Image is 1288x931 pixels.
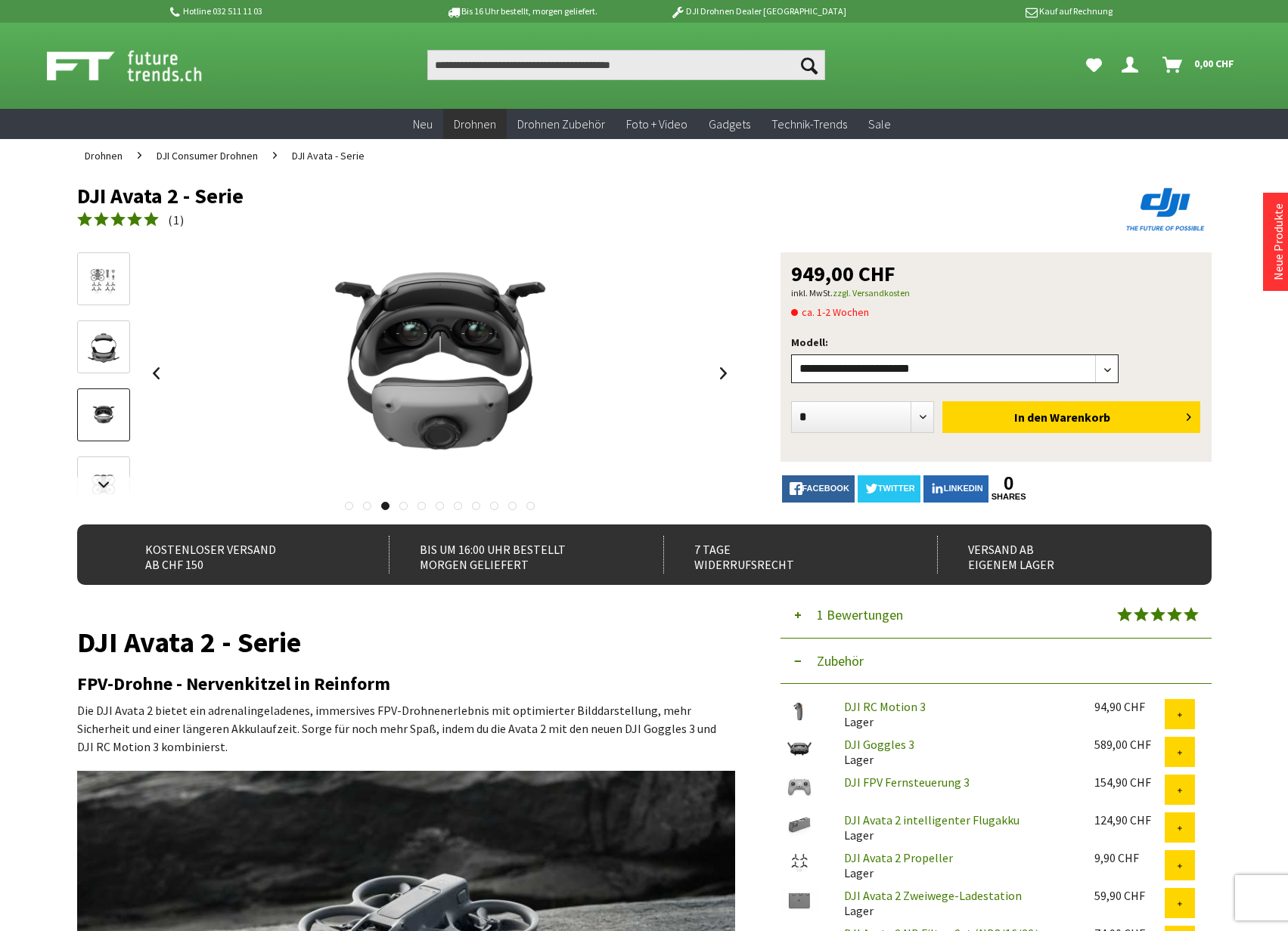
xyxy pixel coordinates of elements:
[832,888,1082,918] div: Lager
[844,812,1020,827] a: DJI Avata 2 intelligenter Flugakku
[1014,410,1047,425] span: In den
[833,287,910,298] a: zzgl. Versandkosten
[992,475,1026,492] a: 0
[1271,203,1286,280] a: Neue Produkte
[1194,51,1234,76] span: 0,00 CHF
[944,484,983,493] span: LinkedIn
[149,139,265,172] a: DJI Consumer Drohnen
[640,2,876,20] p: DJI Drohnen Dealer [GEOGRAPHIC_DATA]
[1094,812,1165,827] div: 124,90 CHF
[626,116,687,131] span: Foto + Video
[858,475,920,503] a: twitter
[616,109,698,140] a: Foto + Video
[1094,699,1165,714] div: 94,90 CHF
[404,2,640,20] p: Bis 16 Uhr bestellt, morgen geliefert.
[284,139,372,172] a: DJI Avata - Serie
[427,50,825,80] input: Produkt, Marke, Kategorie, EAN, Artikelnummer…
[663,536,905,574] div: 7 Tage Widerrufsrecht
[781,592,1212,639] button: 1 Bewertungen
[844,850,953,865] a: DJI Avata 2 Propeller
[781,699,818,724] img: DJI RC Motion 3
[402,109,443,140] a: Neu
[1094,888,1165,903] div: 59,90 CHF
[1050,410,1110,425] span: Warenkorb
[832,850,1082,880] div: Lager
[868,116,891,131] span: Sale
[1156,50,1242,80] a: Warenkorb
[942,401,1200,433] button: In den Warenkorb
[878,484,915,493] span: twitter
[791,284,1201,302] p: inkl. MwSt.
[844,737,914,752] a: DJI Goggles 3
[832,812,1082,843] div: Lager
[77,674,735,694] h2: FPV-Drohne - Nervenkitzel in Reinform
[781,812,818,837] img: DJI Avata 2 intelligenter Flugakku
[844,888,1022,903] a: DJI Avata 2 Zweiwege-Ladestation
[858,109,902,140] a: Sale
[389,536,630,574] div: Bis um 16:00 Uhr bestellt Morgen geliefert
[761,109,858,140] a: Technik-Trends
[517,116,605,131] span: Drohnen Zubehör
[781,888,818,913] img: DJI Avata 2 Zweiwege-Ladestation
[1094,775,1165,790] div: 154,90 CHF
[413,116,433,131] span: Neu
[709,116,750,131] span: Gadgets
[292,149,365,162] span: DJI Avata - Serie
[832,699,1082,729] div: Lager
[454,116,496,131] span: Drohnen
[77,139,130,172] a: Drohnen
[771,116,847,131] span: Technik-Trends
[443,109,507,140] a: Drohnen
[791,263,895,284] span: 949,00 CHF
[85,149,123,162] span: Drohnen
[791,303,869,321] span: ca. 1-2 Wochen
[992,492,1026,502] a: shares
[781,737,818,762] img: DJI Goggles 3
[937,536,1178,574] div: Versand ab eigenem Lager
[782,475,855,503] a: facebook
[844,699,926,714] a: DJI RC Motion 3
[832,737,1082,767] div: Lager
[1116,50,1150,80] a: Hi, Serdar - Dein Konto
[1094,850,1165,865] div: 9,90 CHF
[698,109,761,140] a: Gadgets
[77,184,985,207] h1: DJI Avata 2 - Serie
[77,632,735,653] h1: DJI Avata 2 - Serie
[781,850,818,875] img: DJI Avata 2 Propeller
[844,775,970,790] a: DJI FPV Fernsteuerung 3
[1121,184,1212,234] img: DJI
[157,149,258,162] span: DJI Consumer Drohnen
[173,212,180,227] span: 1
[77,211,185,230] a: (1)
[115,536,356,574] div: Kostenloser Versand ab CHF 150
[793,50,825,80] button: Suchen
[47,47,235,85] img: Shop Futuretrends - zur Startseite wechseln
[1079,50,1110,80] a: Meine Favoriten
[877,2,1113,20] p: Kauf auf Rechnung
[802,484,849,493] span: facebook
[82,263,126,296] img: Vorschau: DJI Avata 2 - Serie
[77,701,735,756] p: Die DJI Avata 2 bietet ein adrenalingeladenes, immersives FPV-Drohnenerlebnis mit optimierter Bil...
[923,475,989,503] a: LinkedIn
[781,639,1212,684] button: Zubehör
[781,775,818,800] img: DJI FPV Fernsteuerung 3
[168,212,185,227] span: ( )
[168,2,404,20] p: Hotline 032 511 11 03
[507,109,616,140] a: Drohnen Zubehör
[791,333,1201,351] p: Modell:
[1094,737,1165,752] div: 589,00 CHF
